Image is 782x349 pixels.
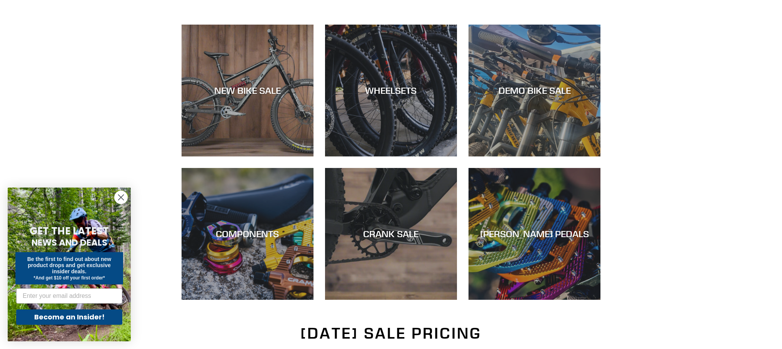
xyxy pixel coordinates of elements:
div: NEW BIKE SALE [182,85,313,96]
span: NEWS AND DEALS [32,236,107,249]
a: COMPONENTS [182,168,313,300]
a: WHEELSETS [325,25,457,156]
a: DEMO BIKE SALE [469,25,600,156]
a: NEW BIKE SALE [182,25,313,156]
h2: [DATE] SALE PRICING [182,324,601,342]
div: COMPONENTS [182,228,313,239]
span: GET THE LATEST [30,224,109,238]
a: CRANK SALE [325,168,457,300]
span: Be the first to find out about new product drops and get exclusive insider deals. [27,256,112,274]
button: Close dialog [114,191,128,204]
button: Become an Insider! [16,309,122,325]
div: WHEELSETS [325,85,457,96]
a: [PERSON_NAME] PEDALS [469,168,600,300]
input: Enter your email address [16,288,122,304]
div: CRANK SALE [325,228,457,239]
div: [PERSON_NAME] PEDALS [469,228,600,239]
div: DEMO BIKE SALE [469,85,600,96]
span: *And get $10 off your first order* [33,275,105,281]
